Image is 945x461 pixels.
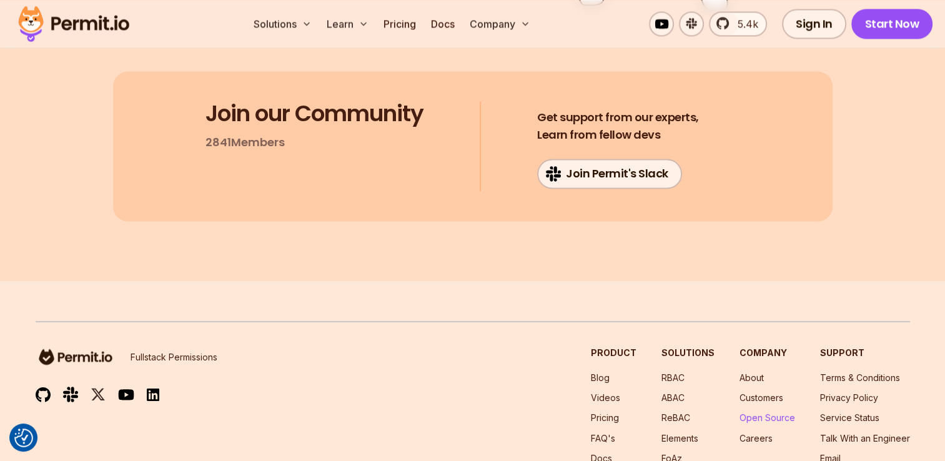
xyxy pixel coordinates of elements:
[147,387,159,402] img: linkedin
[537,109,699,126] span: Get support from our experts,
[820,432,910,443] a: Talk With an Engineer
[820,412,879,423] a: Service Status
[205,134,285,151] p: 2841 Members
[537,159,682,189] a: Join Permit's Slack
[118,387,134,402] img: youtube
[36,387,51,402] img: github
[740,412,795,423] a: Open Source
[740,347,795,359] h3: Company
[820,347,910,359] h3: Support
[661,432,698,443] a: Elements
[36,347,116,367] img: logo
[131,351,217,364] p: Fullstack Permissions
[820,392,878,403] a: Privacy Policy
[378,11,421,36] a: Pricing
[661,347,715,359] h3: Solutions
[12,2,135,45] img: Permit logo
[14,429,33,447] img: Revisit consent button
[740,372,764,383] a: About
[249,11,317,36] button: Solutions
[426,11,460,36] a: Docs
[591,392,620,403] a: Videos
[820,372,900,383] a: Terms & Conditions
[661,392,685,403] a: ABAC
[709,11,767,36] a: 5.4k
[740,392,783,403] a: Customers
[91,387,106,402] img: twitter
[591,347,636,359] h3: Product
[591,412,619,423] a: Pricing
[322,11,374,36] button: Learn
[661,412,690,423] a: ReBAC
[782,9,846,39] a: Sign In
[591,372,610,383] a: Blog
[205,101,423,126] h3: Join our Community
[730,16,758,31] span: 5.4k
[537,109,699,144] h4: Learn from fellow devs
[740,432,773,443] a: Careers
[14,429,33,447] button: Consent Preferences
[661,372,685,383] a: RBAC
[591,432,615,443] a: FAQ's
[851,9,933,39] a: Start Now
[465,11,535,36] button: Company
[63,385,78,402] img: slack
